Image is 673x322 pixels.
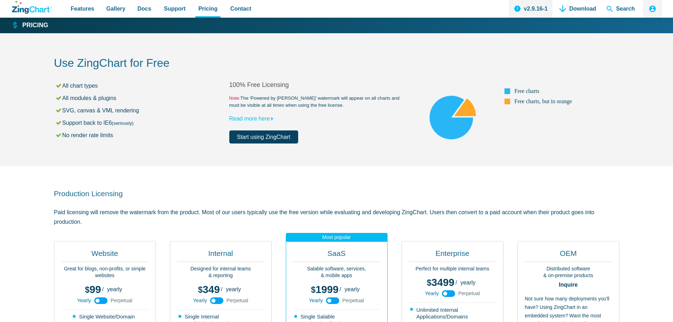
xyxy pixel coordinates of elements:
[525,265,612,279] p: Distributed software & on-premise products
[293,265,380,279] p: Salable software, services, & mobile apps
[177,248,264,262] h2: Internal
[55,81,229,90] li: All chart types
[111,298,132,303] span: Perpetual
[54,56,619,72] h2: Use ZingChart for Free
[409,265,496,273] p: Perfect for multiple internal teams
[55,130,229,140] li: No render rate limits
[458,291,480,296] span: Perpetual
[221,287,222,292] span: /
[455,280,457,286] span: /
[102,287,104,292] span: /
[137,4,151,13] span: Docs
[293,248,380,262] h2: SaaS
[425,291,438,296] span: Yearly
[226,298,248,303] span: Perpetual
[311,284,338,295] span: 1999
[85,284,101,295] span: 99
[22,22,48,29] strong: Pricing
[107,286,122,292] span: yearly
[460,280,476,286] span: yearly
[164,4,185,13] span: Support
[229,95,241,101] span: Note:
[229,116,277,122] a: Read more here
[61,248,148,262] h2: Website
[229,95,405,109] small: The 'Powered by [PERSON_NAME]' watermark will appear on all charts and must be visible at all tim...
[77,298,91,303] span: Yearly
[12,21,48,30] a: Pricing
[229,81,405,89] h2: 100% Free Licensing
[54,207,619,227] p: Paid licensing will remove the watermark from the product. Most of our users typically use the fr...
[525,248,612,262] h2: OEM
[106,4,125,13] span: Gallery
[73,313,138,320] li: Single Website/Domain
[12,1,52,14] a: ZingChart Logo. Click to return to the homepage
[230,4,252,13] span: Contact
[55,106,229,115] li: SVG, canvas & VML rendering
[229,130,298,144] a: Start using ZingChart
[112,121,134,126] small: (seriously)
[409,248,496,262] h2: Enterprise
[61,265,148,279] p: Great for blogs, non-profits, or simple websites
[193,298,207,303] span: Yearly
[54,189,619,198] h2: Production Licensing
[309,298,323,303] span: Yearly
[198,284,220,295] span: 349
[55,118,229,128] li: Support back to IE6
[226,286,241,292] span: yearly
[340,287,341,292] span: /
[177,265,264,279] p: Designed for internal teams & reporting
[427,277,454,288] span: 3499
[55,93,229,103] li: All modules & plugins
[410,306,496,321] li: Unlimited Internal Applications/Domains
[198,4,217,13] span: Pricing
[344,286,360,292] span: yearly
[525,282,612,288] strong: Inquire
[342,298,364,303] span: Perpetual
[71,4,94,13] span: Features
